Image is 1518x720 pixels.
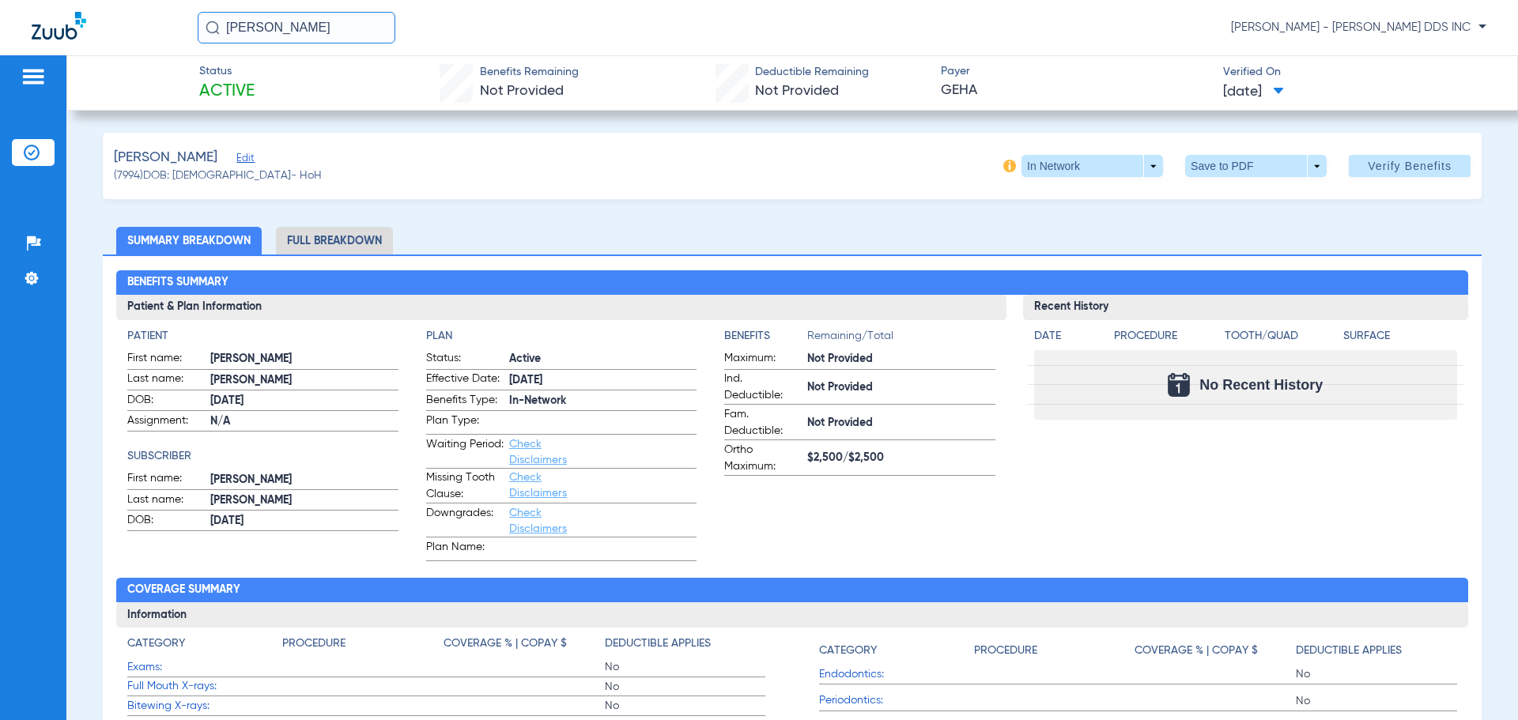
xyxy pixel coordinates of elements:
[206,21,220,35] img: Search Icon
[210,413,398,430] span: N/A
[605,635,766,658] app-breakdown-title: Deductible Applies
[210,492,398,509] span: [PERSON_NAME]
[1021,155,1163,177] button: In Network
[1343,328,1456,345] h4: Surface
[509,439,567,466] a: Check Disclaimers
[807,450,995,466] span: $2,500/$2,500
[974,635,1135,665] app-breakdown-title: Procedure
[210,472,398,488] span: [PERSON_NAME]
[444,635,567,652] h4: Coverage % | Copay $
[1114,328,1219,350] app-breakdown-title: Procedure
[1225,328,1338,345] h4: Tooth/Quad
[755,64,869,81] span: Deductible Remaining
[724,371,802,404] span: Ind. Deductible:
[819,666,974,683] span: Endodontics:
[941,63,1210,80] span: Payer
[755,84,839,98] span: Not Provided
[210,351,398,368] span: [PERSON_NAME]
[1296,693,1457,709] span: No
[210,372,398,389] span: [PERSON_NAME]
[605,698,766,714] span: No
[1225,328,1338,350] app-breakdown-title: Tooth/Quad
[807,379,995,396] span: Not Provided
[819,692,974,709] span: Periodontics:
[509,351,697,368] span: Active
[1168,373,1190,397] img: Calendar
[974,643,1037,659] h4: Procedure
[426,328,697,345] h4: Plan
[819,635,974,665] app-breakdown-title: Category
[509,507,567,534] a: Check Disclaimers
[1343,328,1456,350] app-breakdown-title: Surface
[116,227,262,254] li: Summary Breakdown
[819,643,877,659] h4: Category
[426,413,504,434] span: Plan Type:
[127,659,282,676] span: Exams:
[116,602,1467,628] h3: Information
[127,678,282,695] span: Full Mouth X-rays:
[1199,377,1323,393] span: No Recent History
[724,442,802,475] span: Ortho Maximum:
[605,659,766,675] span: No
[127,512,205,531] span: DOB:
[282,635,346,652] h4: Procedure
[807,351,995,368] span: Not Provided
[282,635,444,658] app-breakdown-title: Procedure
[1439,644,1518,720] iframe: Chat Widget
[116,295,1006,320] h3: Patient & Plan Information
[426,436,504,468] span: Waiting Period:
[1223,82,1284,102] span: [DATE]
[426,371,504,390] span: Effective Date:
[199,81,255,103] span: Active
[426,505,504,537] span: Downgrades:
[724,328,807,350] app-breakdown-title: Benefits
[21,67,46,86] img: hamburger-icon
[1296,666,1457,682] span: No
[1368,160,1452,172] span: Verify Benefits
[199,63,255,80] span: Status
[236,153,251,168] span: Edit
[724,328,807,345] h4: Benefits
[116,270,1467,296] h2: Benefits Summary
[127,635,185,652] h4: Category
[1296,643,1402,659] h4: Deductible Applies
[198,12,395,43] input: Search for patients
[724,350,802,369] span: Maximum:
[1231,20,1486,36] span: [PERSON_NAME] - [PERSON_NAME] DDS INC
[127,492,205,511] span: Last name:
[1135,643,1258,659] h4: Coverage % | Copay $
[127,470,205,489] span: First name:
[480,64,579,81] span: Benefits Remaining
[1003,160,1016,172] img: info-icon
[127,448,398,465] h4: Subscriber
[1023,295,1468,320] h3: Recent History
[426,350,504,369] span: Status:
[724,406,802,439] span: Fam. Deductible:
[509,393,697,409] span: In-Network
[116,578,1467,603] h2: Coverage Summary
[605,635,711,652] h4: Deductible Applies
[114,168,322,184] span: (7994) DOB: [DEMOGRAPHIC_DATA] - HoH
[32,12,86,40] img: Zuub Logo
[210,513,398,530] span: [DATE]
[127,371,205,390] span: Last name:
[127,413,205,432] span: Assignment:
[509,372,697,389] span: [DATE]
[426,469,504,503] span: Missing Tooth Clause:
[127,350,205,369] span: First name:
[127,698,282,714] span: Bitewing X-rays:
[1223,64,1492,81] span: Verified On
[807,415,995,432] span: Not Provided
[1114,328,1219,345] h4: Procedure
[1135,635,1296,665] app-breakdown-title: Coverage % | Copay $
[480,84,564,98] span: Not Provided
[1349,155,1471,177] button: Verify Benefits
[1034,328,1101,350] app-breakdown-title: Date
[276,227,393,254] li: Full Breakdown
[444,635,605,658] app-breakdown-title: Coverage % | Copay $
[127,328,398,345] h4: Patient
[127,392,205,411] span: DOB:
